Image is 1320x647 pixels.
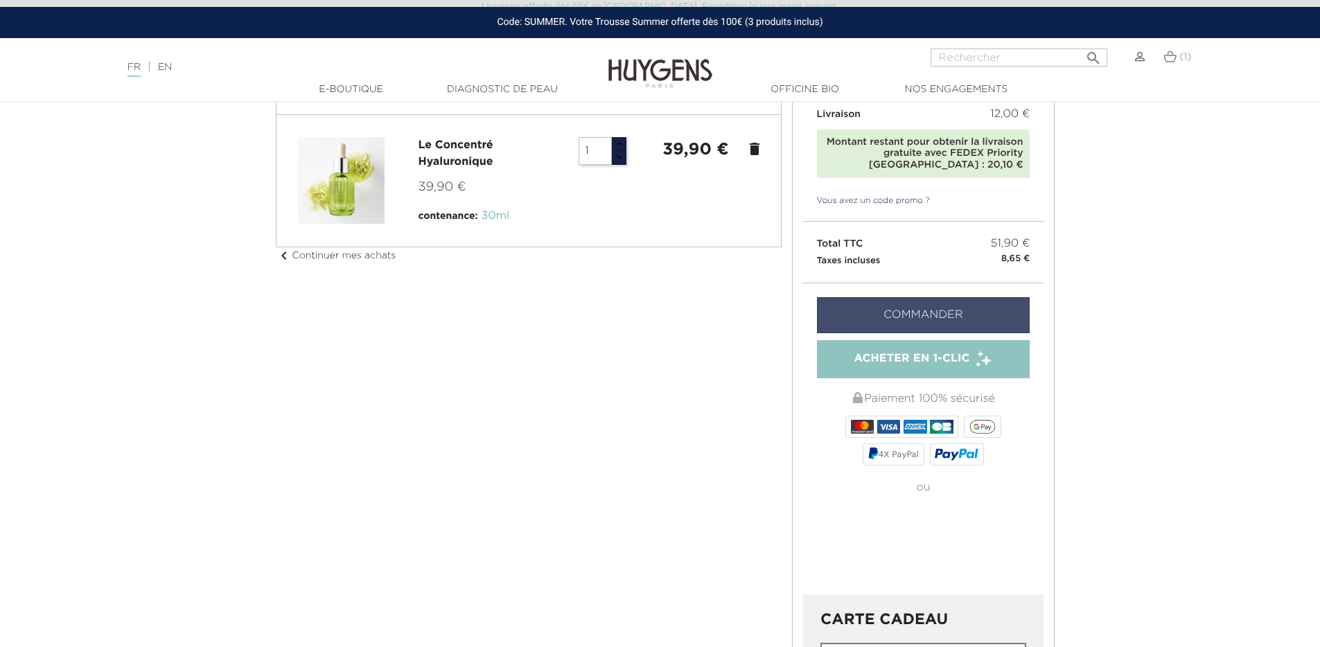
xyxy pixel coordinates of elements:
[969,420,996,434] img: google_pay
[931,48,1107,67] input: Rechercher
[482,211,509,222] span: 30ml
[298,137,385,224] img: Le Concentré Hyaluronique
[282,82,421,97] a: E-Boutique
[877,420,900,434] img: VISA
[662,141,728,158] strong: 39,90 €
[817,109,861,119] span: Livraison
[817,256,881,265] small: Taxes incluses
[904,420,926,434] img: AMEX
[276,247,292,264] i: chevron_left
[820,612,1026,628] h3: CARTE CADEAU
[817,544,1030,575] iframe: PayPal-paylater
[121,59,540,76] div: |
[887,82,1026,97] a: Nos engagements
[930,420,953,434] img: CB_NATIONALE
[991,236,1030,252] span: 51,90 €
[1001,252,1030,266] small: 8,65 €
[158,62,172,72] a: EN
[736,82,874,97] a: Officine Bio
[419,181,466,193] span: 39,90 €
[1085,46,1102,62] i: 
[419,211,478,221] span: contenance:
[817,385,1030,413] div: Paiement 100% sécurisé
[1163,51,1192,62] a: (1)
[419,140,493,168] a: Le Concentré Hyaluronique
[824,136,1023,171] div: Montant restant pour obtenir la livraison gratuite avec FEDEX Priority [GEOGRAPHIC_DATA] : 20,10 €
[276,251,396,260] a: chevron_leftContinuer mes achats
[1179,52,1191,62] span: (1)
[433,82,572,97] a: Diagnostic de peau
[853,392,863,403] img: Paiement 100% sécurisé
[817,239,863,249] span: Total TTC
[817,297,1030,333] a: Commander
[817,507,1030,538] iframe: PayPal-paypal
[990,106,1030,123] span: 12,00 €
[746,141,763,157] a: delete
[851,420,874,434] img: MASTERCARD
[608,37,712,90] img: Huygens
[803,195,931,207] a: Vous avez un code promo ?
[127,62,141,77] a: FR
[879,450,919,459] span: 4X PayPal
[1081,44,1106,63] button: 
[817,468,1030,507] div: ou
